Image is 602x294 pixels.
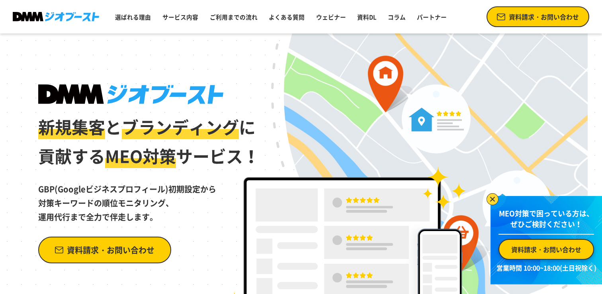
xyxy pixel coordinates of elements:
[354,10,379,25] a: 資料DL
[385,10,409,25] a: コラム
[112,10,154,25] a: 選ばれる理由
[38,114,105,139] span: 新規集客
[122,114,239,139] span: ブランディング
[498,208,594,235] p: MEO対策で困っている方は、 ぜひご検討ください！
[38,171,260,224] p: GBP(Googleビジネスプロフィール)初期設定から 対策キーワードの順位モニタリング、 運用代行まで全力で伴走します。
[511,245,581,254] span: 資料請求・お問い合わせ
[38,84,223,104] img: DMMジオブースト
[105,143,176,168] span: MEO対策
[38,237,171,263] a: 資料請求・お問い合わせ
[159,10,201,25] a: サービス内容
[67,243,154,257] span: 資料請求・お問い合わせ
[38,84,260,171] h1: と に 貢献する サービス！
[313,10,349,25] a: ウェビナー
[487,193,498,205] img: バナーを閉じる
[495,263,597,272] p: 営業時間 10:00~18:00(土日祝除く)
[207,10,261,25] a: ご利用までの流れ
[266,10,308,25] a: よくある質問
[509,12,579,22] span: 資料請求・お問い合わせ
[498,239,594,260] a: 資料請求・お問い合わせ
[487,6,589,27] a: 資料請求・お問い合わせ
[13,12,99,21] img: DMMジオブースト
[414,10,450,25] a: パートナー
